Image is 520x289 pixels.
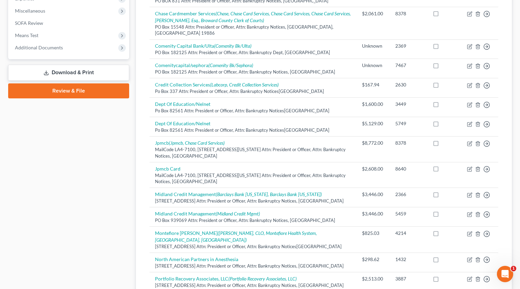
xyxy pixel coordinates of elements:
[395,10,421,17] div: 8378
[155,82,279,87] a: Credit Collection Services(Labcorp, Credit Collection Services)
[208,62,253,68] i: (Comenity Bk/Sephora)
[155,101,210,107] a: Dept Of Education/Nelnet
[155,191,322,197] a: Midland Credit Management(Barclays Bank [US_STATE], Barclays Bank [US_STATE])
[155,230,317,243] i: ([PERSON_NAME], CLO, Montefiore Health System, [GEOGRAPHIC_DATA], [GEOGRAPHIC_DATA])
[155,24,351,36] div: PO Box 15548 Attn: President or Officer, Attn: Bankruptcy Notices, [GEOGRAPHIC_DATA], [GEOGRAPHIC...
[155,230,317,243] a: Montefiore [PERSON_NAME]([PERSON_NAME], CLO, Montefiore Health System, [GEOGRAPHIC_DATA], [GEOGRA...
[155,121,210,126] a: Dept Of Education/Nelnet
[155,140,225,146] a: Jpmcb(Jpmcb, Chase Card Services)
[155,282,351,289] div: [STREET_ADDRESS] Attn: President or Officer, Attn: Bankruptcy Notices, [GEOGRAPHIC_DATA]
[155,217,351,224] div: PO Box 939069 Attn: President or Officer, Attn: Bankruptcy Notices, [GEOGRAPHIC_DATA]
[362,62,384,69] div: Unknown
[15,20,43,26] span: SOFA Review
[15,8,45,14] span: Miscellaneous
[395,101,421,108] div: 3449
[155,276,297,282] a: Portfolio Recovery Associates, LLC(Portfolio Recovery Associates, LLC)
[362,101,384,108] div: $1,600.00
[155,198,351,204] div: [STREET_ADDRESS] Attn: President or Officer, Attn: Bankruptcy Notices, [GEOGRAPHIC_DATA]
[155,11,351,23] a: Chase Cardmember Services(Chase, Chase Card Services, Chase Card Services, Chase Card Services, [...
[395,275,421,282] div: 3887
[8,65,129,81] a: Download & Print
[362,140,384,146] div: $8,772.00
[228,276,297,282] i: (Portfolio Recovery Associates, LLC)
[155,88,351,95] div: Po Box 337 Attn: President or Officer, Attn: Bankruptcy Notices[GEOGRAPHIC_DATA]
[210,82,279,87] i: (Labcorp, Credit Collection Services)
[216,211,260,216] i: (Midland Credit Mgmt)
[362,230,384,237] div: $825.03
[362,275,384,282] div: $2,513.00
[362,191,384,198] div: $3,446.00
[362,210,384,217] div: $3,446.00
[155,49,351,56] div: PO Box 182125 Attn: President or Officer, Attn: Bankruptcy Dept, [GEOGRAPHIC_DATA]
[362,10,384,17] div: $2,061.00
[216,191,322,197] i: (Barclays Bank [US_STATE], Barclays Bank [US_STATE])
[511,266,516,271] span: 1
[362,120,384,127] div: $5,129.00
[395,165,421,172] div: 8640
[155,256,238,262] a: North American Partners in Anesthesia
[362,81,384,88] div: $167.94
[10,17,129,29] a: SOFA Review
[362,165,384,172] div: $2,608.00
[395,43,421,49] div: 2369
[155,146,351,159] div: MailCode LA4-7100, [STREET_ADDRESS][US_STATE] Attn: President or Officer, Attn: Bankruptcy Notice...
[395,120,421,127] div: 5749
[155,127,351,133] div: Po Box 82561 Attn: President or Officer, Attn: Bankruptcy Notices[GEOGRAPHIC_DATA]
[155,172,351,185] div: MailCode LA4-7100, [STREET_ADDRESS][US_STATE] Attn: President or Officer, Attn: Bankruptcy Notice...
[395,230,421,237] div: 4214
[155,263,351,269] div: [STREET_ADDRESS] Attn: President or Officer, Attn: Bankruptcy Notices, [GEOGRAPHIC_DATA]
[155,11,351,23] i: (Chase, Chase Card Services, Chase Card Services, Chase Card Services, [PERSON_NAME], Esq., Browa...
[15,32,38,38] span: Means Test
[155,62,253,68] a: Comenitycapital/sephora(Comenity Bk/Sephora)
[8,83,129,98] a: Review & File
[362,43,384,49] div: Unknown
[395,191,421,198] div: 2366
[395,256,421,263] div: 1432
[15,45,63,50] span: Additional Documents
[155,108,351,114] div: Po Box 82561 Attn: President or Officer, Attn: Bankruptcy Notices[GEOGRAPHIC_DATA]
[155,43,252,49] a: Comenity Capital Bank/Ulta(Comenity Bk/Ulta)
[395,140,421,146] div: 8378
[155,211,260,216] a: Midland Credit Management(Midland Credit Mgmt)
[362,256,384,263] div: $298.62
[214,43,252,49] i: (Comenity Bk/Ulta)
[155,69,351,75] div: PO Box 182125 Attn: President or Officer, Attn: Bankruptcy Notices, [GEOGRAPHIC_DATA]
[395,81,421,88] div: 2630
[395,62,421,69] div: 7467
[395,210,421,217] div: 5459
[155,166,180,172] a: Jpmcb Card
[169,140,225,146] i: (Jpmcb, Chase Card Services)
[155,243,351,250] div: [STREET_ADDRESS] Attn: President or Officer, Attn: Bankruptcy Notices[GEOGRAPHIC_DATA]
[497,266,513,282] iframe: Intercom live chat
